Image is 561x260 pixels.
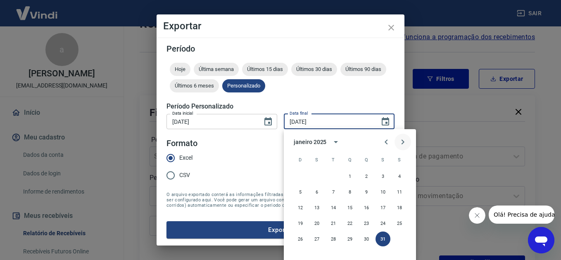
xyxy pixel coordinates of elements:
[170,83,219,89] span: Últimos 6 meses
[166,114,257,129] input: DD/MM/YYYY
[342,216,357,231] button: 22
[179,171,190,180] span: CSV
[340,66,386,72] span: Últimos 90 dias
[340,63,386,76] div: Últimos 90 dias
[172,110,193,116] label: Data inicial
[489,206,554,224] iframe: Mensagem da empresa
[376,184,390,199] button: 10
[381,18,401,38] button: close
[222,79,265,92] div: Personalizado
[309,184,324,199] button: 6
[392,151,407,168] span: sábado
[166,221,395,239] button: Exportar
[359,232,374,246] button: 30
[392,184,407,199] button: 11
[392,200,407,215] button: 18
[284,114,374,129] input: DD/MM/YYYY
[170,79,219,92] div: Últimos 6 meses
[166,192,395,208] span: O arquivo exportado conterá as informações filtradas na tela anterior com exceção do período que ...
[293,232,308,246] button: 26
[291,63,337,76] div: Últimos 30 dias
[291,66,337,72] span: Últimos 30 dias
[166,137,197,149] legend: Formato
[326,232,341,246] button: 28
[179,154,193,162] span: Excel
[309,200,324,215] button: 13
[170,63,190,76] div: Hoje
[392,216,407,231] button: 25
[242,66,288,72] span: Últimos 15 dias
[242,63,288,76] div: Últimos 15 dias
[290,110,308,116] label: Data final
[326,200,341,215] button: 14
[293,151,308,168] span: domingo
[342,151,357,168] span: quarta-feira
[469,207,485,224] iframe: Fechar mensagem
[359,151,374,168] span: quinta-feira
[163,21,398,31] h4: Exportar
[166,102,395,111] h5: Período Personalizado
[293,200,308,215] button: 12
[309,151,324,168] span: segunda-feira
[293,216,308,231] button: 19
[294,138,326,147] div: janeiro 2025
[342,169,357,184] button: 1
[222,83,265,89] span: Personalizado
[326,216,341,231] button: 21
[342,232,357,246] button: 29
[326,151,341,168] span: terça-feira
[528,227,554,253] iframe: Botão para abrir a janela de mensagens
[166,45,395,53] h5: Período
[260,113,276,130] button: Choose date, selected date is 1 de mar de 2025
[342,200,357,215] button: 15
[170,66,190,72] span: Hoje
[376,232,390,246] button: 31
[359,216,374,231] button: 23
[378,134,395,150] button: Previous month
[359,184,374,199] button: 9
[309,232,324,246] button: 27
[359,200,374,215] button: 16
[376,151,390,168] span: sexta-feira
[377,113,394,130] button: Choose date, selected date is 31 de jan de 2025
[392,169,407,184] button: 4
[342,184,357,199] button: 8
[5,6,69,12] span: Olá! Precisa de ajuda?
[309,216,324,231] button: 20
[376,200,390,215] button: 17
[376,216,390,231] button: 24
[359,169,374,184] button: 2
[376,169,390,184] button: 3
[293,184,308,199] button: 5
[329,135,343,149] button: calendar view is open, switch to year view
[326,184,341,199] button: 7
[194,66,239,72] span: Última semana
[194,63,239,76] div: Última semana
[395,134,411,150] button: Next month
